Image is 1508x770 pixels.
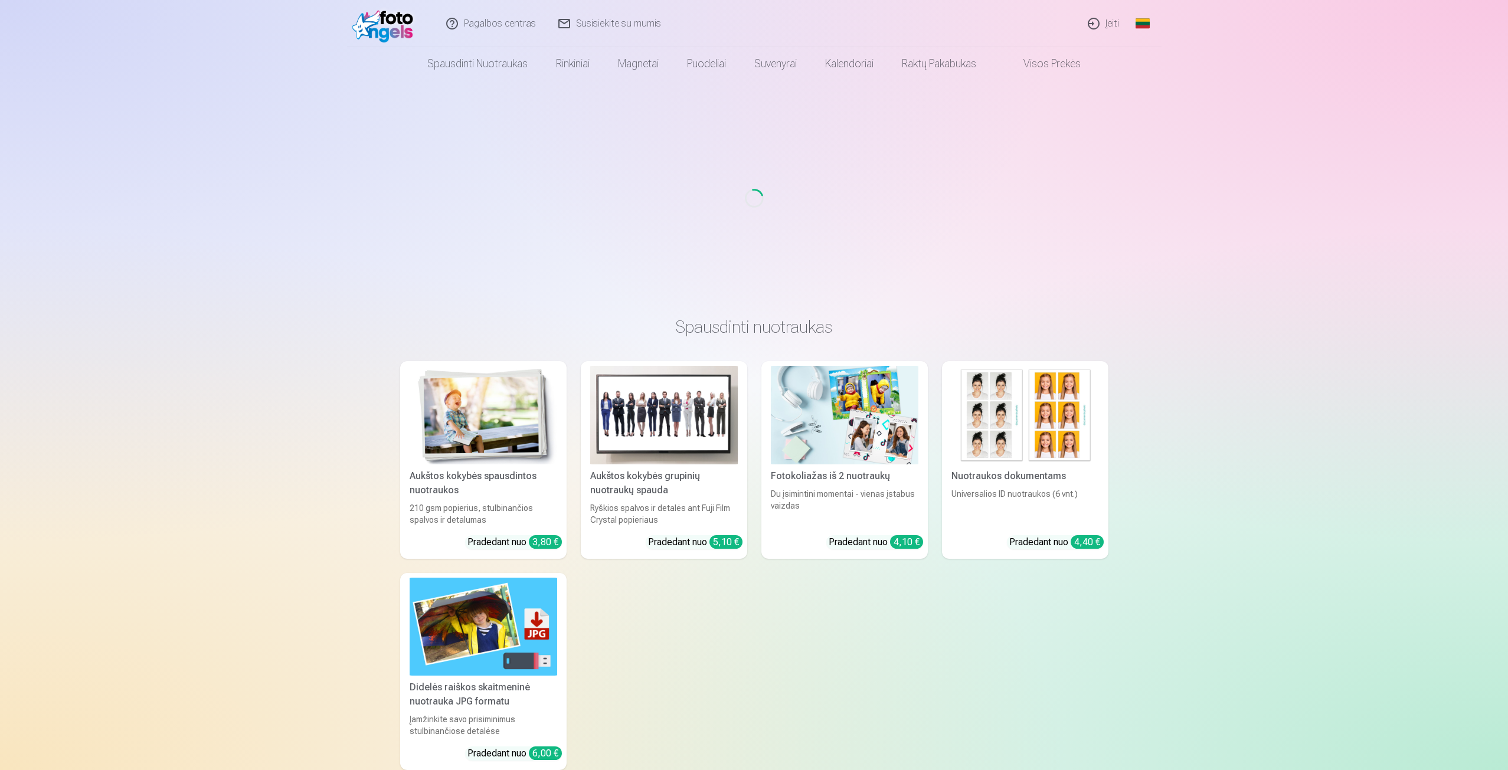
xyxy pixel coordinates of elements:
div: Pradedant nuo [648,535,742,549]
a: Kalendoriai [811,47,888,80]
img: Didelės raiškos skaitmeninė nuotrauka JPG formatu [410,578,557,676]
div: Du įsimintini momentai - vienas įstabus vaizdas [766,488,923,526]
a: Puodeliai [673,47,740,80]
div: Nuotraukos dokumentams [947,469,1104,483]
div: Ryškios spalvos ir detalės ant Fuji Film Crystal popieriaus [585,502,742,526]
div: 5,10 € [709,535,742,549]
img: Nuotraukos dokumentams [951,366,1099,464]
div: Universalios ID nuotraukos (6 vnt.) [947,488,1104,526]
div: Didelės raiškos skaitmeninė nuotrauka JPG formatu [405,680,562,709]
img: Fotokoliažas iš 2 nuotraukų [771,366,918,464]
a: Aukštos kokybės spausdintos nuotraukos Aukštos kokybės spausdintos nuotraukos210 gsm popierius, s... [400,361,567,559]
a: Visos prekės [990,47,1095,80]
a: Suvenyrai [740,47,811,80]
a: Nuotraukos dokumentamsNuotraukos dokumentamsUniversalios ID nuotraukos (6 vnt.)Pradedant nuo 4,40 € [942,361,1108,559]
a: Spausdinti nuotraukas [413,47,542,80]
div: Aukštos kokybės grupinių nuotraukų spauda [585,469,742,497]
div: Įamžinkite savo prisiminimus stulbinančiose detalėse [405,713,562,737]
a: Raktų pakabukas [888,47,990,80]
h3: Spausdinti nuotraukas [410,316,1099,338]
img: /fa2 [352,5,420,42]
div: 4,40 € [1071,535,1104,549]
div: Aukštos kokybės spausdintos nuotraukos [405,469,562,497]
div: Pradedant nuo [1009,535,1104,549]
div: Pradedant nuo [467,535,562,549]
div: 4,10 € [890,535,923,549]
div: Pradedant nuo [467,746,562,761]
div: Fotokoliažas iš 2 nuotraukų [766,469,923,483]
a: Fotokoliažas iš 2 nuotraukųFotokoliažas iš 2 nuotraukųDu įsimintini momentai - vienas įstabus vai... [761,361,928,559]
a: Rinkiniai [542,47,604,80]
div: 3,80 € [529,535,562,549]
div: Pradedant nuo [829,535,923,549]
div: 210 gsm popierius, stulbinančios spalvos ir detalumas [405,502,562,526]
img: Aukštos kokybės spausdintos nuotraukos [410,366,557,464]
a: Magnetai [604,47,673,80]
div: 6,00 € [529,746,562,760]
a: Aukštos kokybės grupinių nuotraukų spaudaAukštos kokybės grupinių nuotraukų spaudaRyškios spalvos... [581,361,747,559]
img: Aukštos kokybės grupinių nuotraukų spauda [590,366,738,464]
